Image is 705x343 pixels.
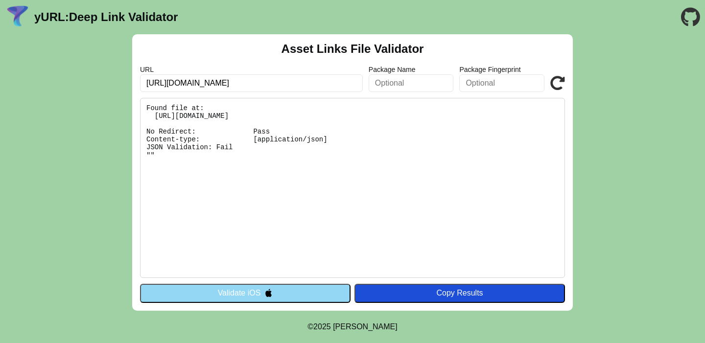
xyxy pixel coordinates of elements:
[459,74,544,92] input: Optional
[333,322,398,331] a: Michael Ibragimchayev's Personal Site
[369,66,454,73] label: Package Name
[307,311,397,343] footer: ©
[282,42,424,56] h2: Asset Links File Validator
[140,66,363,73] label: URL
[140,74,363,92] input: Required
[34,10,178,24] a: yURL:Deep Link Validator
[359,289,560,297] div: Copy Results
[313,322,331,331] span: 2025
[5,4,30,30] img: yURL Logo
[459,66,544,73] label: Package Fingerprint
[354,284,565,302] button: Copy Results
[140,98,565,278] pre: Found file at: [URL][DOMAIN_NAME] No Redirect: Pass Content-type: [application/json] JSON Validat...
[264,289,273,297] img: appleIcon.svg
[140,284,351,302] button: Validate iOS
[369,74,454,92] input: Optional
